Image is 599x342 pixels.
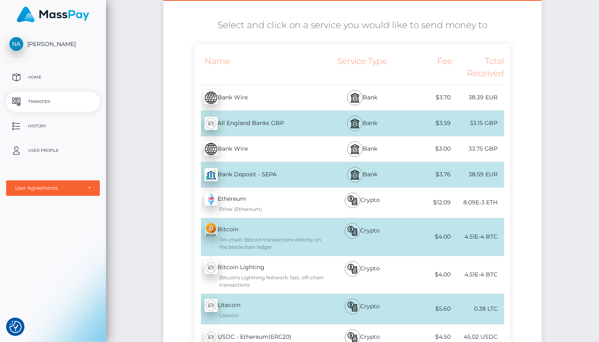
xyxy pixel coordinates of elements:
div: $3.70 [401,88,452,107]
p: User Profile [9,145,97,157]
button: Consent Preferences [9,321,22,333]
a: Transfer [6,92,100,112]
div: $4.00 [401,228,452,246]
div: $4.00 [401,265,452,284]
div: Crypto [324,294,401,324]
div: Bank [324,111,401,136]
a: History [6,116,100,136]
p: Transfer [9,96,97,108]
img: E16AAAAAElFTkSuQmCC [205,91,218,104]
div: Name [195,50,324,85]
div: User Agreements [15,185,82,191]
div: Bank Deposit - SEPA [195,163,324,186]
img: wMhJQYtZFAryAAAAABJRU5ErkJggg== [205,299,218,312]
div: Bitcoin's Lightning Network: fast, off-chain transactions [205,274,324,289]
div: 4.51E-4 BTC [452,265,504,284]
img: E16AAAAAElFTkSuQmCC [205,142,218,156]
img: bitcoin.svg [348,302,357,311]
img: wMhJQYtZFAryAAAAABJRU5ErkJggg== [205,261,218,274]
div: Crypto [324,218,401,256]
div: 38.39 EUR [452,88,504,107]
img: bitcoin.svg [348,195,357,205]
div: 38.59 EUR [452,165,504,184]
div: Bank Wire [195,138,324,160]
img: bitcoin.svg [348,264,357,274]
div: On-chain: Bitcoin transactions directly on the blockchain ledger [205,236,324,251]
img: MassPay [17,7,89,22]
img: bitcoin.svg [348,226,357,236]
div: 4.51E-4 BTC [452,228,504,246]
p: History [9,120,97,132]
img: bitcoin.svg [348,332,357,342]
div: $12.09 [401,193,452,212]
div: Bank Wire [195,86,324,109]
img: bank.svg [350,144,360,154]
img: Revisit consent button [9,321,22,333]
img: wMhJQYtZFAryAAAAABJRU5ErkJggg== [205,117,218,130]
div: $5.60 [401,300,452,318]
div: Bitcoin [195,218,324,256]
a: User Profile [6,140,100,161]
div: Litecoin [205,312,324,319]
div: Fee [401,50,452,85]
div: Bitcoin Lighting [195,256,324,294]
a: Home [6,67,100,88]
img: z+HV+S+XklAdAAAAABJRU5ErkJggg== [205,193,218,206]
div: 33.15 GBP [452,114,504,132]
img: Z [205,168,218,181]
div: Bank [324,162,401,187]
div: $3.00 [401,140,452,158]
div: Bank [324,85,401,110]
span: [PERSON_NAME] [6,40,100,48]
img: bank.svg [350,93,360,103]
div: All England Banks GBP [195,112,324,135]
div: $3.76 [401,165,452,184]
img: zxlM9hkiQ1iKKYMjuOruv9zc3NfAFPM+lQmnX+Hwj+0b3s+QqDAAAAAElFTkSuQmCC [205,223,218,236]
button: User Agreements [6,180,100,196]
div: Total Received [452,50,504,85]
div: Service Type [324,50,401,85]
img: bank.svg [350,118,360,128]
div: 33.75 GBP [452,140,504,158]
div: Crypto [324,188,401,218]
div: $3.59 [401,114,452,132]
div: Ether (Ethereum) [205,206,324,213]
div: 0.38 LTC [452,300,504,318]
h5: Select and click on a service you would like to send money to [170,19,535,32]
div: Bank [324,136,401,162]
div: Crypto [324,256,401,294]
img: bank.svg [350,170,360,180]
div: 8.09E-3 ETH [452,193,504,212]
div: Ethereum [195,188,324,218]
div: Litecoin [195,294,324,324]
p: Home [9,71,97,83]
